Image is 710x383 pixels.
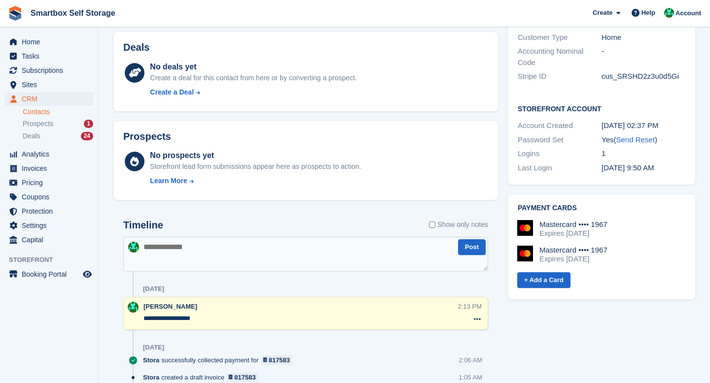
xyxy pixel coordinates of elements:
div: Yes [602,134,685,146]
button: Post [458,239,486,255]
span: Prospects [23,119,53,128]
span: Create [593,8,612,18]
div: Mastercard •••• 1967 [539,220,607,229]
div: Expires [DATE] [539,255,607,263]
a: menu [5,49,93,63]
img: Mastercard Logo [517,220,533,236]
a: Prospects 1 [23,119,93,129]
div: Storefront lead form submissions appear here as prospects to action. [150,161,361,172]
div: 817583 [269,355,290,365]
span: Subscriptions [22,64,81,77]
span: CRM [22,92,81,106]
div: Password Set [518,134,602,146]
div: Customer Type [518,32,602,43]
div: Mastercard •••• 1967 [539,246,607,255]
div: [DATE] [143,344,164,351]
a: menu [5,147,93,161]
img: Mastercard Logo [517,246,533,261]
h2: Payment cards [518,204,685,212]
div: cus_SRSHD2z3u0d5Gi [602,71,685,82]
span: Pricing [22,176,81,190]
span: Sites [22,78,81,92]
h2: Prospects [123,131,171,142]
a: menu [5,176,93,190]
a: menu [5,35,93,49]
span: Analytics [22,147,81,161]
div: [DATE] [143,285,164,293]
span: Booking Portal [22,267,81,281]
h2: Storefront Account [518,103,685,113]
div: Home [602,32,685,43]
a: menu [5,64,93,77]
a: Create a Deal [150,87,356,97]
span: Invoices [22,161,81,175]
div: Create a deal for this contact from here or by converting a prospect. [150,73,356,83]
img: Elinor Shepherd [664,8,674,18]
span: ( ) [613,135,657,144]
div: Account Created [518,120,602,131]
span: Protection [22,204,81,218]
a: Contacts [23,107,93,117]
span: Coupons [22,190,81,204]
div: 2:06 AM [459,355,482,365]
span: Home [22,35,81,49]
div: Expires [DATE] [539,229,607,238]
time: 2025-06-05 08:50:56 UTC [602,163,654,172]
span: Storefront [9,255,98,265]
a: Send Reset [616,135,654,144]
h2: Deals [123,42,149,53]
a: menu [5,190,93,204]
div: 817583 [234,373,255,382]
a: Learn More [150,176,361,186]
span: Settings [22,219,81,232]
div: Logins [518,148,602,160]
a: menu [5,161,93,175]
a: Smartbox Self Storage [27,5,119,21]
div: No deals yet [150,61,356,73]
div: 24 [81,132,93,140]
a: menu [5,204,93,218]
img: Elinor Shepherd [128,302,139,313]
span: Tasks [22,49,81,63]
div: - [602,46,685,68]
div: created a draft invoice [143,373,263,382]
a: menu [5,78,93,92]
a: 817583 [261,355,293,365]
label: Show only notes [429,220,488,230]
div: 2:13 PM [458,302,482,311]
div: 1 [84,120,93,128]
a: menu [5,267,93,281]
a: menu [5,233,93,247]
a: menu [5,219,93,232]
h2: Timeline [123,220,163,231]
div: No prospects yet [150,150,361,161]
span: [PERSON_NAME] [143,303,197,310]
div: 1:05 AM [459,373,482,382]
span: Stora [143,355,159,365]
input: Show only notes [429,220,435,230]
div: successfully collected payment for [143,355,297,365]
span: Account [675,8,701,18]
div: [DATE] 02:37 PM [602,120,685,131]
a: 817583 [226,373,258,382]
div: Stripe ID [518,71,602,82]
span: Deals [23,131,40,141]
div: Accounting Nominal Code [518,46,602,68]
a: + Add a Card [517,272,570,288]
span: Capital [22,233,81,247]
a: menu [5,92,93,106]
div: Create a Deal [150,87,194,97]
span: Stora [143,373,159,382]
img: Elinor Shepherd [128,242,139,253]
a: Deals 24 [23,131,93,141]
img: stora-icon-8386f47178a22dfd0bd8f6a31ec36ba5ce8667c1dd55bd0f319d3a0aa187defe.svg [8,6,23,21]
div: 1 [602,148,685,160]
div: Learn More [150,176,187,186]
span: Help [641,8,655,18]
a: Preview store [81,268,93,280]
div: Last Login [518,162,602,174]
